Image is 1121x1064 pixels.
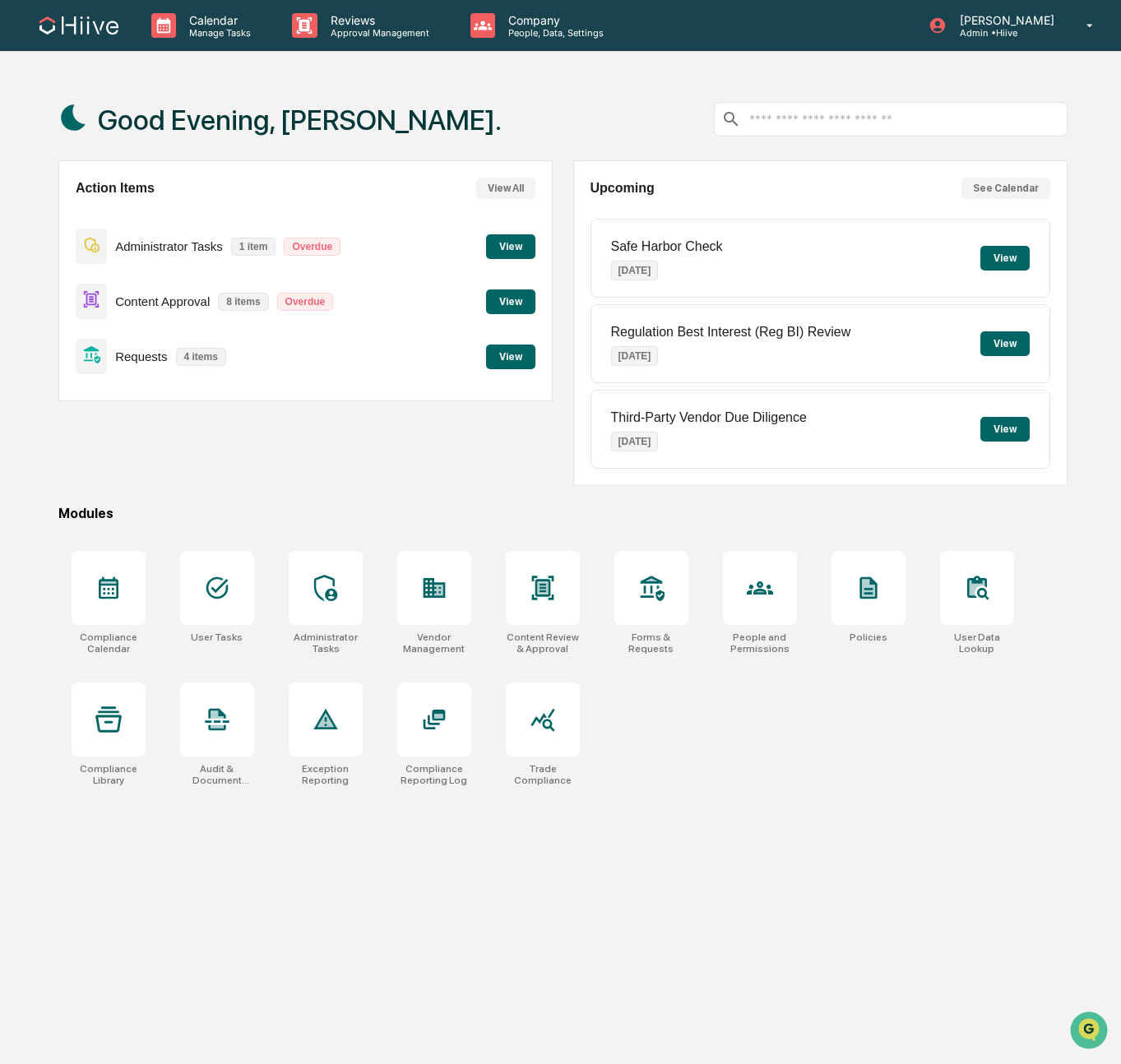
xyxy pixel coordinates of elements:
button: View All [476,178,535,199]
span: Data Lookup [33,238,104,255]
a: View [486,238,535,253]
a: 🖐️Preclearance [10,201,113,230]
div: Start new chat [56,126,270,142]
iframe: Open customer support [1068,1010,1113,1054]
div: Compliance Reporting Log [397,763,471,786]
div: User Tasks [191,631,243,643]
p: [DATE] [611,261,659,280]
p: Calendar [176,13,259,27]
p: 4 items [176,348,226,366]
div: 🗄️ [119,209,132,222]
div: Modules [58,506,1068,521]
p: Overdue [284,238,340,256]
span: Attestations [136,207,204,224]
div: Forms & Requests [614,631,688,655]
div: Compliance Library [72,763,146,786]
button: View [980,331,1030,356]
input: Clear [43,75,271,92]
button: See Calendar [961,178,1050,199]
p: Reviews [317,13,438,27]
p: Requests [115,349,167,363]
p: Approval Management [317,27,438,39]
button: View [980,246,1030,271]
div: People and Permissions [723,631,797,655]
span: Preclearance [33,207,106,224]
a: View [486,293,535,308]
img: 1746055101610-c473b297-6a78-478c-a979-82029cc54cd1 [16,126,46,155]
div: 🔎 [16,240,30,253]
p: [DATE] [611,346,659,366]
button: View [486,345,535,369]
p: Content Approval [115,294,210,308]
div: Compliance Calendar [72,631,146,655]
button: View [486,289,535,314]
p: Regulation Best Interest (Reg BI) Review [611,325,851,340]
p: [DATE] [611,432,659,451]
p: Safe Harbor Check [611,239,723,254]
p: 1 item [231,238,276,256]
div: 🖐️ [16,209,30,222]
a: View [486,348,535,363]
div: Administrator Tasks [289,631,363,655]
p: 8 items [218,293,268,311]
div: Content Review & Approval [506,631,580,655]
p: Company [495,13,612,27]
div: Exception Reporting [289,763,363,786]
button: View [980,417,1030,442]
p: [PERSON_NAME] [947,13,1063,27]
div: Audit & Document Logs [180,763,254,786]
button: View [486,234,535,259]
h2: Action Items [76,181,155,196]
p: People, Data, Settings [495,27,612,39]
div: Policies [850,631,887,643]
button: Start new chat [280,131,299,150]
p: How can we help? [16,35,299,61]
span: Pylon [164,279,199,291]
p: Third-Party Vendor Due Diligence [611,410,807,425]
h1: Good Evening, [PERSON_NAME]. [98,104,502,136]
img: logo [39,16,118,35]
p: Administrator Tasks [115,239,223,253]
p: Admin • Hiive [947,27,1063,39]
div: User Data Lookup [940,631,1014,655]
a: 🔎Data Lookup [10,232,110,261]
div: Trade Compliance [506,763,580,786]
a: 🗄️Attestations [113,201,211,230]
h2: Upcoming [591,181,655,196]
a: Powered byPylon [116,278,199,291]
p: Manage Tasks [176,27,259,39]
div: Vendor Management [397,631,471,655]
p: Overdue [277,293,334,311]
div: We're available if you need us! [56,142,208,155]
